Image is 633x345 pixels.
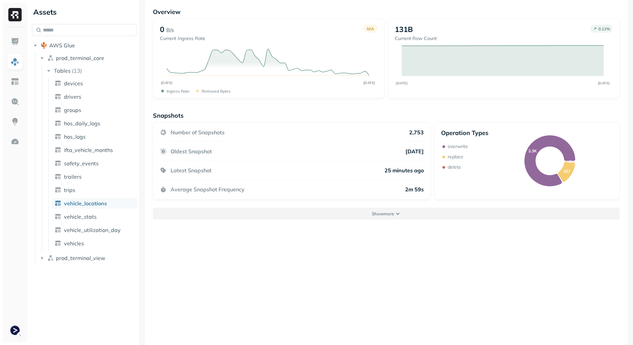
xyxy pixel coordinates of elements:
[160,35,205,42] p: Current Ingress Rate
[32,7,137,17] div: Assets
[64,173,82,180] span: trailers
[52,211,138,222] a: vehicle_stats
[10,326,20,335] img: Terminal
[11,137,19,146] img: Optimization
[52,145,138,155] a: ifta_vehicle_months
[166,26,174,34] p: B/s
[52,118,138,129] a: hos_daily_logs
[171,167,212,174] p: Latest Snapshot
[405,148,424,155] p: [DATE]
[202,89,231,94] p: Removed bytes
[153,208,620,220] button: Showmore
[171,186,245,193] p: Average Snapshot Frequency
[52,198,138,209] a: vehicle_locations
[52,78,138,89] a: devices
[52,105,138,115] a: groups
[167,89,190,94] p: Ingress Rate
[367,26,374,31] p: N/A
[64,213,97,220] span: vehicle_stats
[55,187,61,193] img: table
[409,129,424,136] p: 2,753
[153,112,184,119] p: Snapshots
[529,148,537,153] text: 2.3K
[52,171,138,182] a: trailers
[11,57,19,66] img: Assets
[8,8,22,21] img: Ryft
[160,25,164,34] p: 0
[64,240,84,247] span: vehicles
[55,160,61,167] img: table
[52,238,138,249] a: vehicles
[153,8,620,16] p: Overview
[441,129,488,137] p: Operation Types
[55,133,61,140] img: table
[47,55,54,61] img: namespace
[448,143,468,150] p: overwrite
[55,227,61,233] img: table
[55,120,61,127] img: table
[55,213,61,220] img: table
[64,227,121,233] span: vehicle_utilization_day
[52,91,138,102] a: drivers
[171,148,212,155] p: Oldest Snapshot
[39,253,137,263] button: prod_terminal_view
[64,107,81,113] span: groups
[55,240,61,247] img: table
[64,147,113,153] span: ifta_vehicle_months
[55,107,61,113] img: table
[598,26,610,31] p: 0.11 %
[55,147,61,153] img: table
[55,93,61,100] img: table
[56,55,104,61] span: prod_terminal_core
[161,81,172,85] tspan: [DATE]
[11,37,19,46] img: Dashboard
[363,81,375,85] tspan: [DATE]
[56,255,105,261] span: prod_terminal_view
[171,129,225,136] p: Number of Snapshots
[55,173,61,180] img: table
[395,35,437,42] p: Current Row Count
[55,80,61,87] img: table
[32,40,137,51] button: AWS Glue
[52,185,138,195] a: trips
[52,158,138,169] a: safety_events
[72,67,82,74] p: ( 13 )
[563,169,570,174] text: 417
[41,42,47,49] img: root
[55,200,61,207] img: table
[64,200,107,207] span: vehicle_locations
[448,164,461,170] p: delete
[49,42,75,49] span: AWS Glue
[64,160,99,167] span: safety_events
[569,159,571,164] text: 4
[39,53,137,63] button: prod_terminal_core
[64,120,100,127] span: hos_daily_logs
[64,80,83,87] span: devices
[448,154,463,160] p: replace
[11,97,19,106] img: Query Explorer
[52,225,138,235] a: vehicle_utilization_day
[396,81,408,85] tspan: [DATE]
[11,77,19,86] img: Asset Explorer
[384,167,424,174] p: 25 minutes ago
[45,65,137,76] button: Tables(13)
[395,25,413,34] p: 131B
[52,131,138,142] a: hos_logs
[64,93,81,100] span: drivers
[64,133,86,140] span: hos_logs
[64,187,75,193] span: trips
[372,211,394,217] p: Show more
[598,81,610,85] tspan: [DATE]
[11,117,19,126] img: Insights
[405,186,424,193] p: 2m 59s
[54,67,71,74] span: Tables
[47,255,54,261] img: namespace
